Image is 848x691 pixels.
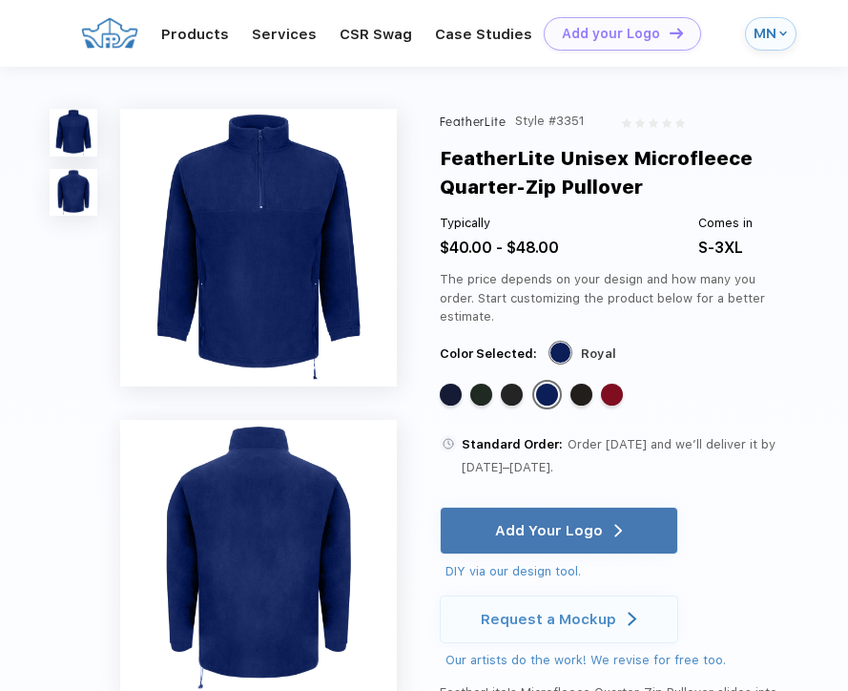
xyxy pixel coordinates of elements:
img: func=resize&h=640 [120,109,397,386]
div: Royal [581,346,616,361]
div: Style #3351 [515,109,585,132]
div: Add Your Logo [495,521,603,540]
div: $40.00 - $48.00 [440,237,559,260]
img: gray_star.svg [649,118,658,128]
img: func=resize&h=100 [50,109,96,156]
div: Charcoal [501,384,523,406]
img: func=resize&h=100 [50,169,96,216]
div: Onyx Black [570,384,592,406]
img: DT [670,28,683,38]
div: Royal [536,384,558,406]
div: MN [754,26,775,42]
span: Order [DATE] and we’ll deliver it by [DATE]–[DATE]. [462,437,776,474]
div: Deep Forest [470,384,492,406]
img: standard order [440,435,457,452]
div: DIY via our design tool. [445,562,787,581]
img: white arrow [628,612,636,626]
img: FP-CROWN.png [81,17,138,49]
div: S-3XL [698,237,743,260]
div: Our artists do the work! We revise for free too. [445,651,787,670]
div: The price depends on your design and how many you order. Start customizing the product below for ... [440,270,787,326]
div: Nantucket Navy [440,384,462,406]
div: Color Selected: [440,346,537,361]
div: FeatherLite Unisex Microfleece Quarter-Zip Pullover [440,144,787,201]
div: Typically [440,214,559,233]
img: gray_star.svg [675,118,685,128]
div: Request a Mockup [481,610,616,629]
div: Comes in [698,214,787,233]
div: FeatherLite [440,109,507,132]
div: Add your Logo [562,26,660,42]
img: gray_star.svg [635,118,645,128]
img: arrow_down_blue.svg [779,30,787,37]
img: gray_star.svg [622,118,631,128]
a: Products [161,26,229,43]
img: gray_star.svg [662,118,672,128]
div: American Red [601,384,623,406]
img: white arrow [614,524,623,538]
span: Standard Order: [462,437,563,451]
